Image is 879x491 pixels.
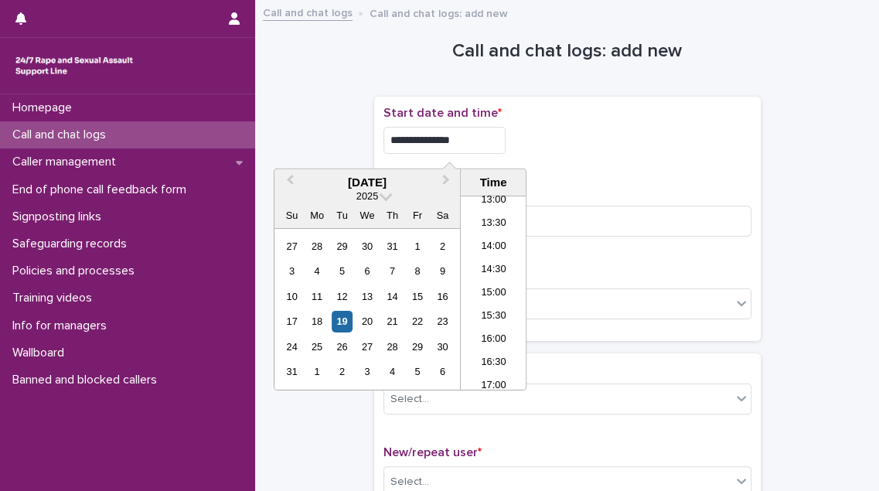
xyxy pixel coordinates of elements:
[12,50,136,81] img: rhQMoQhaT3yELyF149Cw
[383,107,502,119] span: Start date and time
[306,236,327,257] div: Choose Monday, July 28th, 2025
[382,311,403,332] div: Choose Thursday, August 21st, 2025
[435,171,460,196] button: Next Month
[407,361,428,382] div: Choose Friday, September 5th, 2025
[6,264,147,278] p: Policies and processes
[382,261,403,281] div: Choose Thursday, August 7th, 2025
[432,286,453,307] div: Choose Saturday, August 16th, 2025
[356,336,377,357] div: Choose Wednesday, August 27th, 2025
[6,373,169,387] p: Banned and blocked callers
[407,336,428,357] div: Choose Friday, August 29th, 2025
[465,176,522,189] div: Time
[461,375,526,398] li: 17:00
[281,236,302,257] div: Choose Sunday, July 27th, 2025
[461,213,526,236] li: 13:30
[432,336,453,357] div: Choose Saturday, August 30th, 2025
[281,311,302,332] div: Choose Sunday, August 17th, 2025
[356,286,377,307] div: Choose Wednesday, August 13th, 2025
[274,176,460,189] div: [DATE]
[332,205,353,226] div: Tu
[382,336,403,357] div: Choose Thursday, August 28th, 2025
[6,291,104,305] p: Training videos
[407,261,428,281] div: Choose Friday, August 8th, 2025
[432,311,453,332] div: Choose Saturday, August 23rd, 2025
[382,286,403,307] div: Choose Thursday, August 14th, 2025
[382,205,403,226] div: Th
[461,329,526,352] li: 16:00
[407,286,428,307] div: Choose Friday, August 15th, 2025
[6,128,118,142] p: Call and chat logs
[407,205,428,226] div: Fr
[374,40,761,63] h1: Call and chat logs: add new
[407,311,428,332] div: Choose Friday, August 22nd, 2025
[432,236,453,257] div: Choose Saturday, August 2nd, 2025
[332,336,353,357] div: Choose Tuesday, August 26th, 2025
[281,261,302,281] div: Choose Sunday, August 3rd, 2025
[461,189,526,213] li: 13:00
[306,286,327,307] div: Choose Monday, August 11th, 2025
[306,205,327,226] div: Mo
[6,346,77,360] p: Wallboard
[332,286,353,307] div: Choose Tuesday, August 12th, 2025
[461,259,526,282] li: 14:30
[432,205,453,226] div: Sa
[281,205,302,226] div: Su
[306,261,327,281] div: Choose Monday, August 4th, 2025
[332,361,353,382] div: Choose Tuesday, September 2nd, 2025
[461,282,526,305] li: 15:00
[390,391,429,407] div: Select...
[332,261,353,281] div: Choose Tuesday, August 5th, 2025
[383,446,482,459] span: New/repeat user
[6,319,119,333] p: Info for managers
[6,155,128,169] p: Caller management
[263,3,353,21] a: Call and chat logs
[281,286,302,307] div: Choose Sunday, August 10th, 2025
[356,311,377,332] div: Choose Wednesday, August 20th, 2025
[461,236,526,259] li: 14:00
[306,336,327,357] div: Choose Monday, August 25th, 2025
[356,361,377,382] div: Choose Wednesday, September 3rd, 2025
[332,311,353,332] div: Choose Tuesday, August 19th, 2025
[356,205,377,226] div: We
[356,190,378,202] span: 2025
[306,361,327,382] div: Choose Monday, September 1st, 2025
[306,311,327,332] div: Choose Monday, August 18th, 2025
[332,236,353,257] div: Choose Tuesday, July 29th, 2025
[6,210,114,224] p: Signposting links
[281,361,302,382] div: Choose Sunday, August 31st, 2025
[6,237,139,251] p: Safeguarding records
[356,236,377,257] div: Choose Wednesday, July 30th, 2025
[281,336,302,357] div: Choose Sunday, August 24th, 2025
[407,236,428,257] div: Choose Friday, August 1st, 2025
[370,4,508,21] p: Call and chat logs: add new
[382,361,403,382] div: Choose Thursday, September 4th, 2025
[279,234,455,384] div: month 2025-08
[390,474,429,490] div: Select...
[276,171,301,196] button: Previous Month
[6,182,199,197] p: End of phone call feedback form
[461,305,526,329] li: 15:30
[356,261,377,281] div: Choose Wednesday, August 6th, 2025
[432,361,453,382] div: Choose Saturday, September 6th, 2025
[432,261,453,281] div: Choose Saturday, August 9th, 2025
[6,101,84,115] p: Homepage
[382,236,403,257] div: Choose Thursday, July 31st, 2025
[461,352,526,375] li: 16:30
